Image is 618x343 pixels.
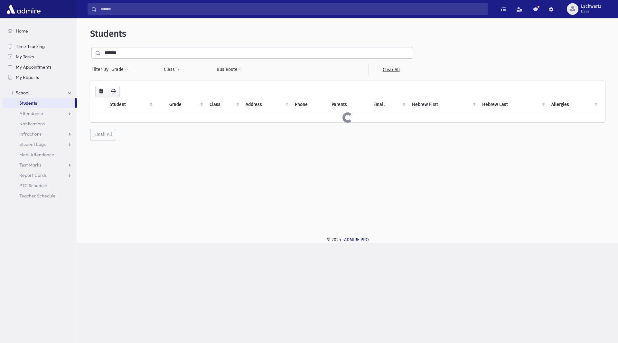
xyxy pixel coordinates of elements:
img: AdmirePro [5,3,42,15]
span: Meal Attendance [19,152,54,157]
a: My Reports [3,72,77,82]
a: Report Cards [3,170,77,180]
a: ADMIRE PRO [344,237,369,243]
span: School [16,90,29,96]
a: My Appointments [3,62,77,72]
a: PTC Schedule [3,180,77,191]
div: © 2025 - [88,236,608,243]
th: Grade [165,97,206,112]
button: Class [164,64,180,75]
span: Lschwartz [581,4,601,9]
span: Report Cards [19,172,47,178]
span: User [581,9,601,14]
a: Test Marks [3,160,77,170]
th: Hebrew First [408,97,478,112]
span: Students [90,28,126,39]
span: Time Tracking [16,43,45,49]
a: Meal Attendance [3,149,77,160]
span: Students [19,100,37,106]
button: Grade [111,64,128,75]
span: Test Marks [19,162,41,168]
th: Phone [291,97,328,112]
a: Attendance [3,108,77,119]
a: Notifications [3,119,77,129]
th: Class [206,97,242,112]
a: Student Logs [3,139,77,149]
span: Attendance [19,110,43,116]
span: Teacher Schedule [19,193,55,199]
span: Home [16,28,28,34]
button: CSV [95,86,107,97]
span: Infractions [19,131,42,137]
span: Student Logs [19,141,46,147]
th: Allergies [548,97,600,112]
a: Teacher Schedule [3,191,77,201]
span: My Appointments [16,64,51,70]
a: Infractions [3,129,77,139]
a: Time Tracking [3,41,77,52]
button: Email All [90,129,116,140]
th: Hebrew Last [478,97,548,112]
th: Student [106,97,155,112]
span: PTC Schedule [19,183,47,188]
span: Filter By [91,66,111,73]
span: My Reports [16,74,39,80]
th: Email [370,97,408,112]
a: Students [3,98,75,108]
span: My Tasks [16,54,34,60]
a: Home [3,26,77,36]
span: Notifications [19,121,45,127]
a: My Tasks [3,52,77,62]
a: School [3,88,77,98]
a: Clear All [369,64,413,75]
th: Parents [328,97,370,112]
input: Search [97,3,488,15]
button: Bus Route [216,64,242,75]
th: Address [242,97,291,112]
button: Print [107,86,120,97]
